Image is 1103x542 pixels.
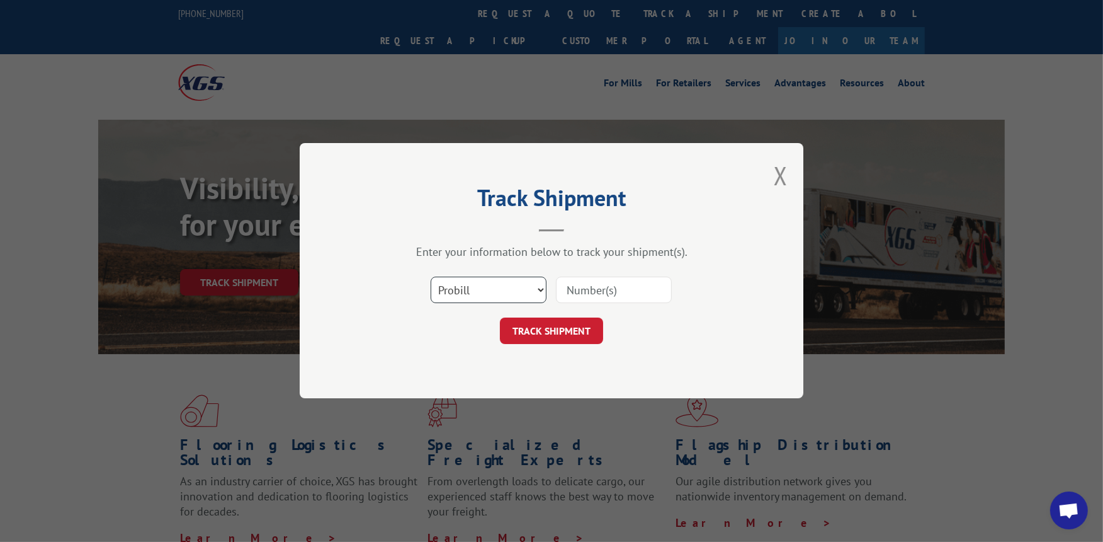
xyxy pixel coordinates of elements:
[774,159,788,192] button: Close modal
[1050,492,1088,529] div: Open chat
[363,189,740,213] h2: Track Shipment
[556,277,672,304] input: Number(s)
[363,245,740,260] div: Enter your information below to track your shipment(s).
[500,318,603,345] button: TRACK SHIPMENT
